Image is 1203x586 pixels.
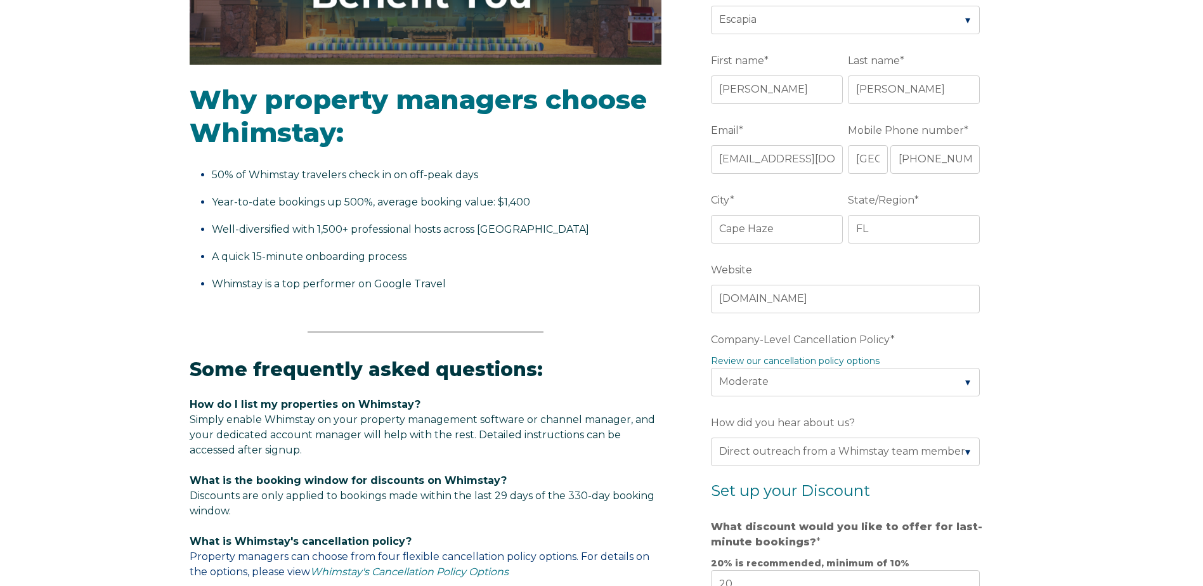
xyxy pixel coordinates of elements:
[711,330,890,349] span: Company-Level Cancellation Policy
[212,223,589,235] span: Well-diversified with 1,500+ professional hosts across [GEOGRAPHIC_DATA]
[190,413,655,456] span: Simply enable Whimstay on your property management software or channel manager, and your dedicate...
[212,278,446,290] span: Whimstay is a top performer on Google Travel
[711,51,764,70] span: First name
[190,358,543,381] span: Some frequently asked questions:
[711,120,739,140] span: Email
[212,169,478,181] span: 50% of Whimstay travelers check in on off-peak days
[711,481,870,500] span: Set up your Discount
[190,535,412,547] span: What is Whimstay's cancellation policy?
[711,355,880,367] a: Review our cancellation policy options
[190,534,661,580] p: Property managers can choose from four flexible cancellation policy options. For details on the o...
[190,83,647,150] span: Why property managers choose Whimstay:
[310,566,509,578] a: Whimstay's Cancellation Policy Options
[190,398,420,410] span: How do I list my properties on Whimstay?
[711,521,982,548] strong: What discount would you like to offer for last-minute bookings?
[212,196,530,208] span: Year-to-date bookings up 500%, average booking value: $1,400
[711,557,909,569] strong: 20% is recommended, minimum of 10%
[190,490,654,517] span: Discounts are only applied to bookings made within the last 29 days of the 330-day booking window.
[190,474,507,486] span: What is the booking window for discounts on Whimstay?
[711,190,730,210] span: City
[848,190,914,210] span: State/Region
[711,260,752,280] span: Website
[212,251,406,263] span: A quick 15-minute onboarding process
[848,51,900,70] span: Last name
[711,413,855,433] span: How did you hear about us?
[848,120,964,140] span: Mobile Phone number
